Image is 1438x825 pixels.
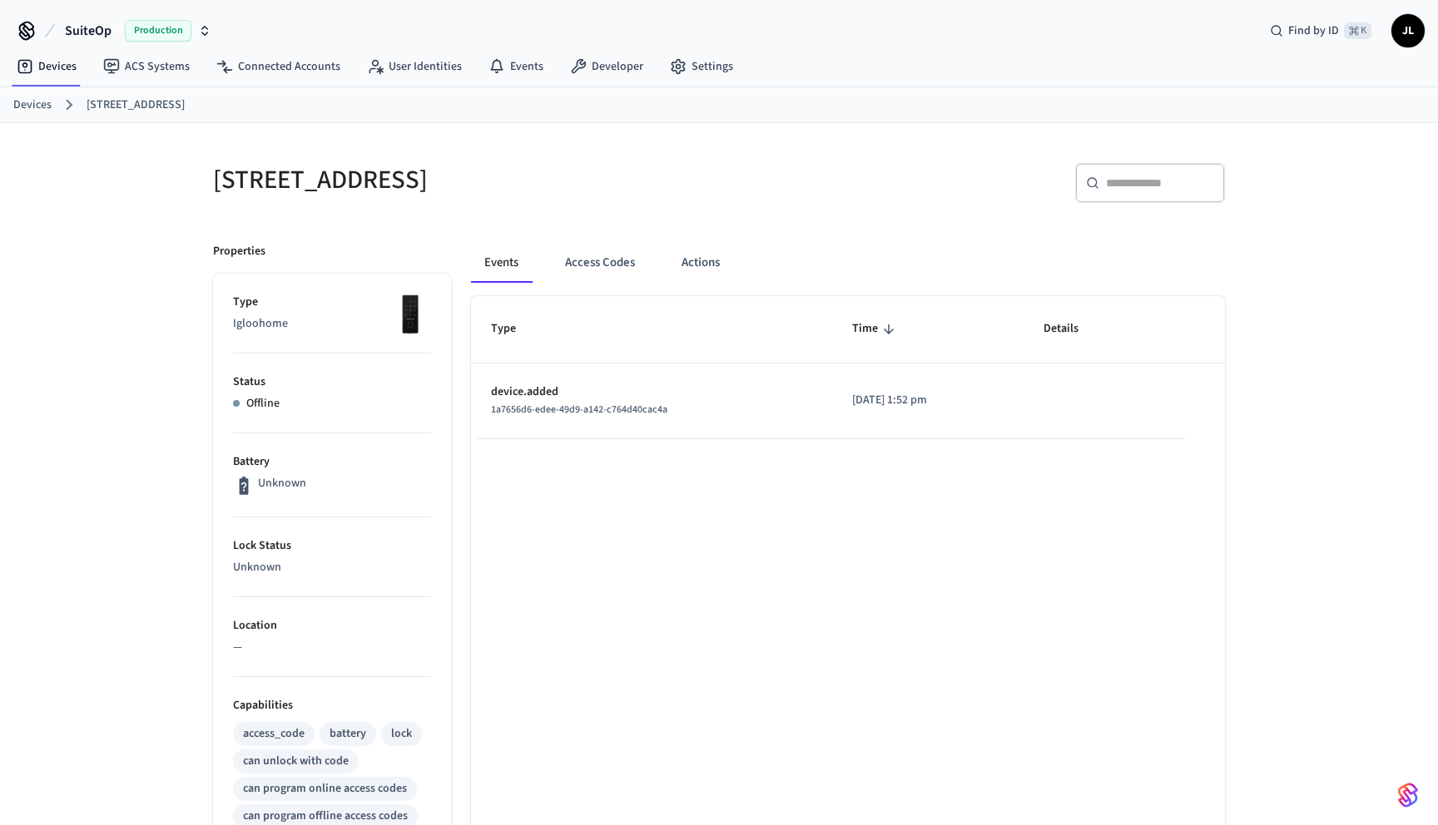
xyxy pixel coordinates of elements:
p: Lock Status [233,537,431,555]
a: User Identities [354,52,475,82]
span: JL [1393,16,1423,46]
p: Unknown [233,559,431,576]
a: Devices [3,52,90,82]
p: [DATE] 1:52 pm [852,392,1004,409]
button: Access Codes [552,243,648,283]
div: Find by ID⌘ K [1257,16,1385,46]
p: — [233,639,431,656]
span: Production [125,20,191,42]
p: Properties [213,243,265,260]
p: device.added [491,383,812,401]
span: Find by ID [1288,22,1339,39]
button: JL [1391,14,1425,47]
div: ant example [471,243,1225,283]
div: can program offline access codes [243,808,408,825]
p: Igloohome [233,315,431,333]
a: Developer [557,52,657,82]
p: Status [233,373,431,391]
div: access_code [243,725,305,743]
p: Type [233,294,431,311]
span: Time [852,316,900,342]
p: Capabilities [233,697,431,714]
span: Type [491,316,538,342]
button: Actions [668,243,733,283]
div: lock [391,725,412,743]
button: Events [471,243,532,283]
img: igloohome_deadbolt_2e [389,294,431,335]
a: Devices [13,96,52,114]
a: Connected Accounts [203,52,354,82]
a: [STREET_ADDRESS] [87,96,185,114]
p: Offline [246,395,280,412]
h5: [STREET_ADDRESS] [213,163,709,197]
table: sticky table [471,296,1225,438]
div: battery [330,725,366,743]
span: SuiteOp [65,21,112,41]
img: SeamLogoGradient.69752ec5.svg [1398,782,1418,808]
p: Location [233,617,431,635]
span: 1a7656d6-edee-49d9-a142-c764d40cac4a [491,403,667,417]
div: can program online access codes [243,780,407,798]
span: Details [1044,316,1100,342]
a: Settings [657,52,746,82]
p: Battery [233,453,431,471]
div: can unlock with code [243,753,349,770]
a: Events [475,52,557,82]
p: Unknown [258,475,306,492]
a: ACS Systems [90,52,203,82]
span: ⌘ K [1344,22,1371,39]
